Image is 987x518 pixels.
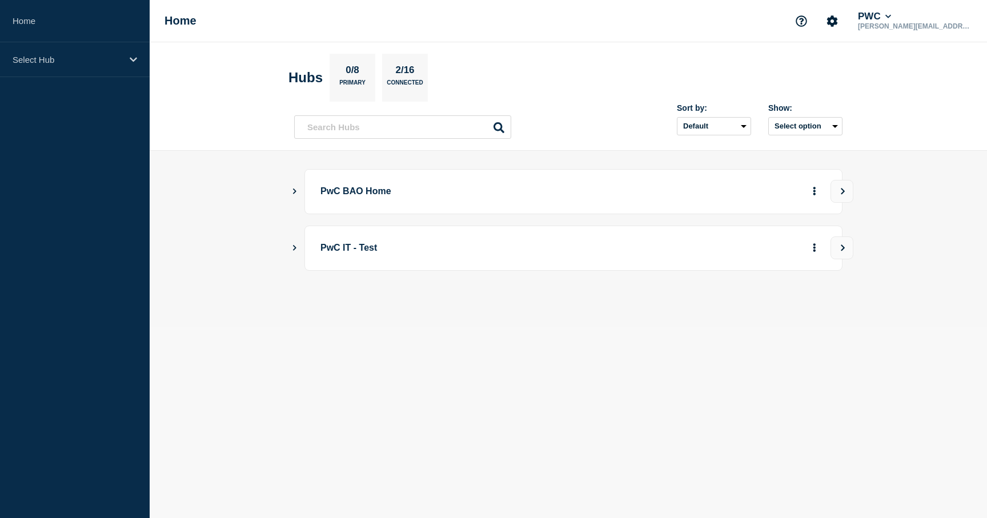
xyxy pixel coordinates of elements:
p: 2/16 [391,65,419,79]
p: PwC IT - Test [320,238,636,259]
div: Show: [768,103,842,113]
p: Primary [339,79,366,91]
h2: Hubs [288,70,323,86]
button: Select option [768,117,842,135]
button: More actions [807,181,822,202]
div: Sort by: [677,103,751,113]
input: Search Hubs [294,115,511,139]
button: Account settings [820,9,844,33]
button: More actions [807,238,822,259]
p: Connected [387,79,423,91]
button: View [830,236,853,259]
p: Select Hub [13,55,122,65]
button: Show Connected Hubs [292,187,298,196]
button: View [830,180,853,203]
button: Show Connected Hubs [292,244,298,252]
select: Sort by [677,117,751,135]
p: [PERSON_NAME][EMAIL_ADDRESS][PERSON_NAME][DOMAIN_NAME] [856,22,974,30]
h1: Home [164,14,196,27]
button: Support [789,9,813,33]
p: PwC BAO Home [320,181,636,202]
button: PWC [856,11,893,22]
p: 0/8 [342,65,364,79]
